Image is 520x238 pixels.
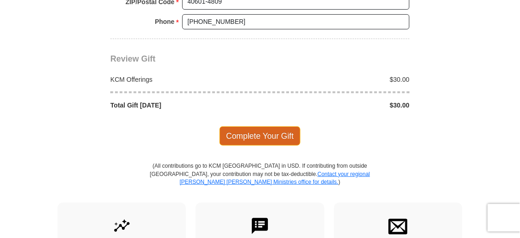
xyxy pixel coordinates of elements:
div: Total Gift [DATE] [106,101,260,110]
img: give-by-stock.svg [112,216,132,236]
p: (All contributions go to KCM [GEOGRAPHIC_DATA] in USD. If contributing from outside [GEOGRAPHIC_D... [150,162,370,202]
div: $30.00 [260,101,415,110]
img: text-to-give.svg [250,216,270,236]
img: envelope.svg [388,216,408,236]
span: Review Gift [110,54,156,63]
a: Contact your regional [PERSON_NAME] [PERSON_NAME] Ministries office for details. [179,171,370,185]
div: $30.00 [260,75,415,84]
span: Complete Your Gift [220,126,301,146]
div: KCM Offerings [106,75,260,84]
strong: Phone [155,15,175,28]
